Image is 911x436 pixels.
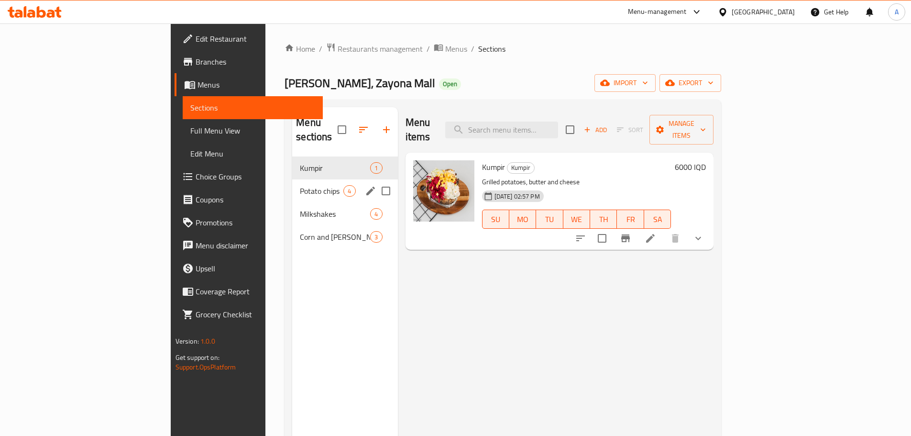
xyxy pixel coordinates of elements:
[292,153,397,252] nav: Menu sections
[482,160,505,174] span: Kumpir
[196,240,315,251] span: Menu disclaimer
[175,27,323,50] a: Edit Restaurant
[649,115,713,145] button: Manage items
[628,6,687,18] div: Menu-management
[300,185,343,197] span: Potato chips
[175,50,323,73] a: Branches
[582,124,608,135] span: Add
[664,227,687,250] button: delete
[190,148,315,159] span: Edit Menu
[175,188,323,211] a: Coupons
[326,43,423,55] a: Restaurants management
[657,118,706,142] span: Manage items
[732,7,795,17] div: [GEOGRAPHIC_DATA]
[513,212,532,226] span: MO
[300,208,370,220] span: Milkshakes
[175,280,323,303] a: Coverage Report
[406,115,434,144] h2: Menu items
[592,228,612,248] span: Select to update
[175,257,323,280] a: Upsell
[445,43,467,55] span: Menus
[509,210,536,229] button: MO
[285,72,435,94] span: [PERSON_NAME], Zayona Mall
[427,43,430,55] li: /
[292,225,397,248] div: Corn and [PERSON_NAME]3
[176,335,199,347] span: Version:
[507,162,534,173] span: Kumpir
[648,212,667,226] span: SA
[175,234,323,257] a: Menu disclaimer
[196,171,315,182] span: Choice Groups
[482,210,509,229] button: SU
[196,33,315,45] span: Edit Restaurant
[563,210,590,229] button: WE
[692,233,704,244] svg: Show Choices
[370,162,382,174] div: items
[491,192,544,201] span: [DATE] 02:57 PM
[580,123,611,137] button: Add
[198,79,315,90] span: Menus
[371,233,382,242] span: 3
[478,43,505,55] span: Sections
[371,164,382,173] span: 1
[675,160,706,174] h6: 6000 IQD
[569,227,592,250] button: sort-choices
[363,184,378,198] button: edit
[434,43,467,55] a: Menus
[196,194,315,205] span: Coupons
[344,187,355,196] span: 4
[196,56,315,67] span: Branches
[300,231,370,243] span: Corn and [PERSON_NAME]
[175,73,323,96] a: Menus
[560,120,580,140] span: Select section
[175,165,323,188] a: Choice Groups
[594,74,656,92] button: import
[175,211,323,234] a: Promotions
[352,118,375,141] span: Sort sections
[439,78,461,90] div: Open
[594,212,613,226] span: TH
[176,361,236,373] a: Support.OpsPlatform
[196,263,315,274] span: Upsell
[617,210,644,229] button: FR
[196,217,315,228] span: Promotions
[371,210,382,219] span: 4
[590,210,617,229] button: TH
[895,7,899,17] span: A
[611,123,649,137] span: Select section first
[175,303,323,326] a: Grocery Checklist
[285,43,721,55] nav: breadcrumb
[667,77,713,89] span: export
[567,212,586,226] span: WE
[343,185,355,197] div: items
[338,43,423,55] span: Restaurants management
[200,335,215,347] span: 1.0.0
[614,227,637,250] button: Branch-specific-item
[486,212,505,226] span: SU
[580,123,611,137] span: Add item
[439,80,461,88] span: Open
[644,210,671,229] button: SA
[183,142,323,165] a: Edit Menu
[471,43,474,55] li: /
[196,309,315,320] span: Grocery Checklist
[507,162,535,174] div: Kumpir
[190,102,315,113] span: Sections
[645,233,656,244] a: Edit menu item
[536,210,563,229] button: TU
[370,231,382,243] div: items
[482,176,671,188] p: Grilled potatoes, butter and cheese
[375,118,398,141] button: Add section
[687,227,710,250] button: show more
[190,125,315,136] span: Full Menu View
[621,212,640,226] span: FR
[659,74,721,92] button: export
[370,208,382,220] div: items
[300,231,370,243] div: Corn and Shamiya
[332,120,352,140] span: Select all sections
[292,202,397,225] div: Milkshakes4
[300,162,370,174] span: Kumpir
[445,122,558,138] input: search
